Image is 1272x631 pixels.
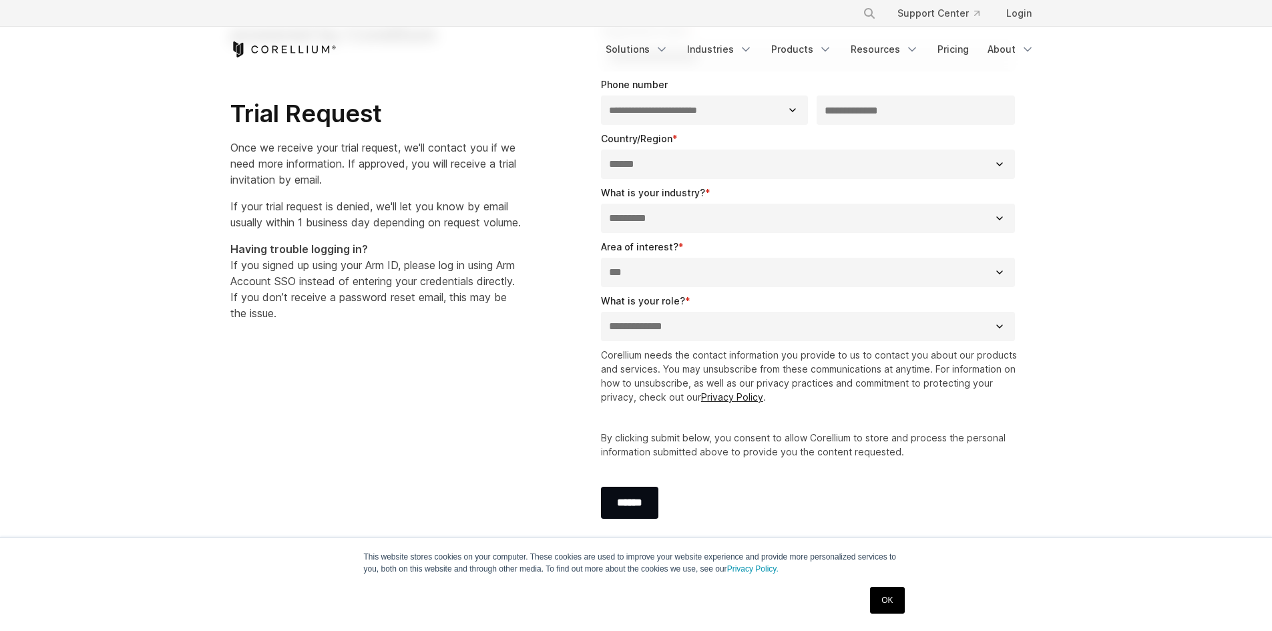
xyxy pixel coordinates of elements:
a: Products [763,37,840,61]
p: By clicking submit below, you consent to allow Corellium to store and process the personal inform... [601,431,1021,459]
span: If you signed up using your Arm ID, please log in using Arm Account SSO instead of entering your ... [230,242,515,320]
p: This website stores cookies on your computer. These cookies are used to improve your website expe... [364,551,909,575]
a: Industries [679,37,761,61]
button: Search [857,1,881,25]
a: Solutions [598,37,676,61]
span: Country/Region [601,133,672,144]
a: Resources [843,37,927,61]
a: Pricing [929,37,977,61]
strong: Having trouble logging in? [230,242,368,256]
h2: Trial Request [230,99,521,129]
div: Navigation Menu [598,37,1042,61]
a: Support Center [887,1,990,25]
a: About [980,37,1042,61]
a: Corellium Home [230,41,337,57]
span: What is your industry? [601,187,705,198]
span: Phone number [601,79,668,90]
a: Privacy Policy. [727,564,779,574]
p: Corellium needs the contact information you provide to us to contact you about our products and s... [601,348,1021,404]
span: What is your role? [601,295,685,306]
span: Once we receive your trial request, we'll contact you if we need more information. If approved, y... [230,141,516,186]
div: Navigation Menu [847,1,1042,25]
span: If your trial request is denied, we'll let you know by email usually within 1 business day depend... [230,200,521,229]
a: Privacy Policy [701,391,763,403]
a: Login [996,1,1042,25]
a: OK [870,587,904,614]
span: Area of interest? [601,241,678,252]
